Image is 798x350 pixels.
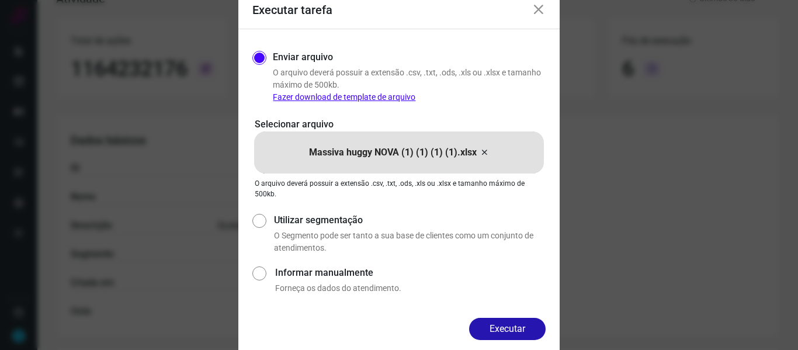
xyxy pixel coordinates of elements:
label: Informar manualmente [275,266,546,280]
button: Executar [469,318,546,340]
p: O arquivo deverá possuir a extensão .csv, .txt, .ods, .xls ou .xlsx e tamanho máximo de 500kb. [255,178,543,199]
p: O Segmento pode ser tanto a sua base de clientes como um conjunto de atendimentos. [274,230,546,254]
h3: Executar tarefa [252,3,332,17]
p: O arquivo deverá possuir a extensão .csv, .txt, .ods, .xls ou .xlsx e tamanho máximo de 500kb. [273,67,546,103]
label: Enviar arquivo [273,50,333,64]
a: Fazer download de template de arquivo [273,92,415,102]
p: Forneça os dados do atendimento. [275,282,546,294]
label: Utilizar segmentação [274,213,546,227]
p: Selecionar arquivo [255,117,543,131]
p: Massiva huggy NOVA (1) (1) (1) (1).xlsx [309,145,477,160]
